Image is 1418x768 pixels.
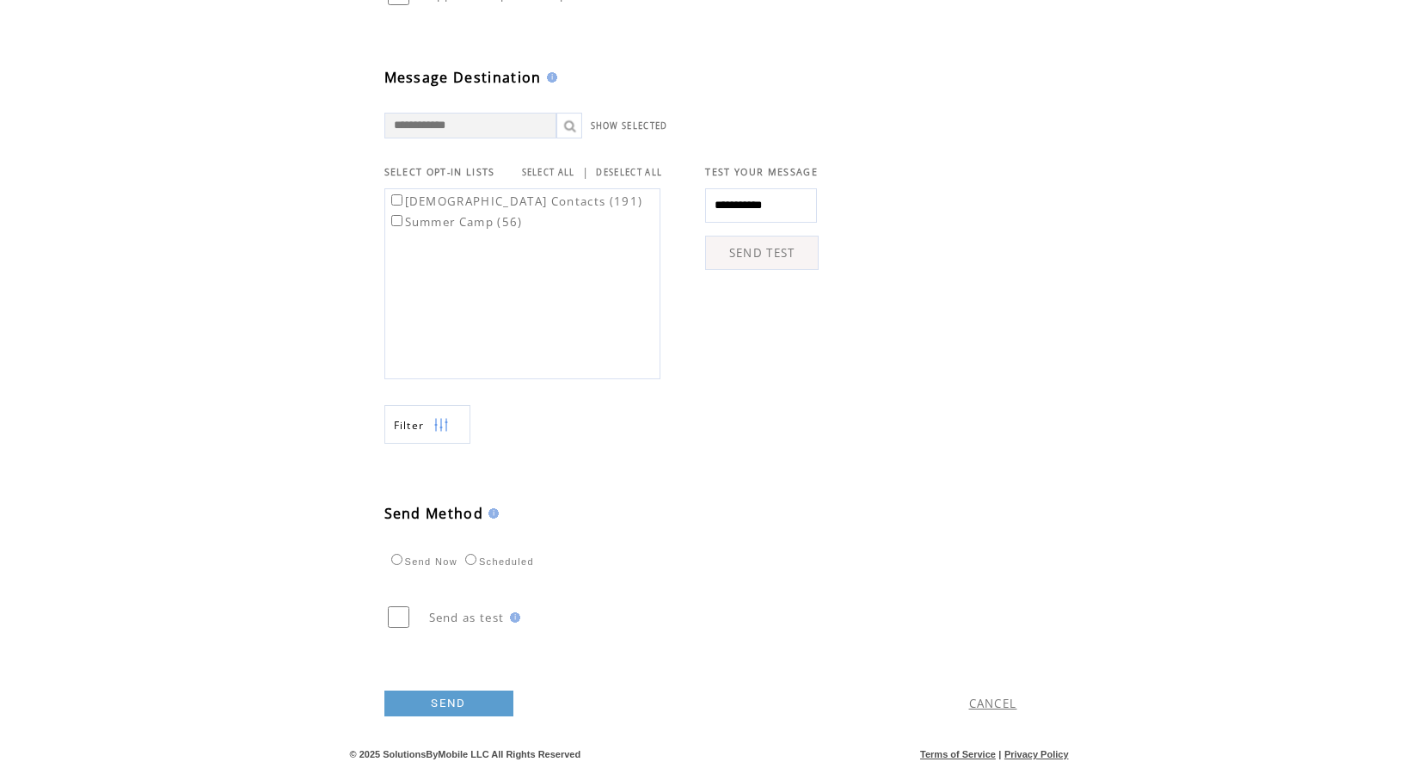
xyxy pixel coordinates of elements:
a: SHOW SELECTED [591,120,668,132]
span: | [582,164,589,180]
a: SELECT ALL [522,167,575,178]
a: Filter [384,405,470,444]
span: Show filters [394,418,425,433]
a: SEND TEST [705,236,819,270]
img: help.gif [542,72,557,83]
span: © 2025 SolutionsByMobile LLC All Rights Reserved [350,749,581,759]
span: Message Destination [384,68,542,87]
span: Send Method [384,504,484,523]
span: TEST YOUR MESSAGE [705,166,818,178]
label: [DEMOGRAPHIC_DATA] Contacts (191) [388,194,643,209]
img: help.gif [483,508,499,519]
label: Send Now [387,556,457,567]
label: Summer Camp (56) [388,214,523,230]
input: Summer Camp (56) [391,215,402,226]
span: Send as test [429,610,505,625]
a: DESELECT ALL [596,167,662,178]
span: SELECT OPT-IN LISTS [384,166,495,178]
a: SEND [384,691,513,716]
a: CANCEL [969,696,1017,711]
a: Terms of Service [920,749,996,759]
a: Privacy Policy [1004,749,1069,759]
label: Scheduled [461,556,534,567]
input: Scheduled [465,554,476,565]
img: filters.png [433,406,449,445]
input: Send Now [391,554,402,565]
input: [DEMOGRAPHIC_DATA] Contacts (191) [391,194,402,206]
span: | [998,749,1001,759]
img: help.gif [505,612,520,623]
